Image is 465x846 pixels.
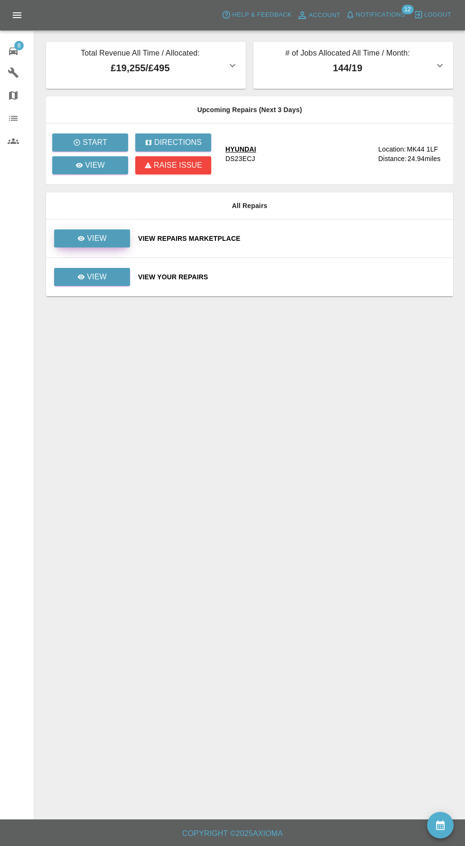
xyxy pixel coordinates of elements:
button: Logout [411,8,454,22]
button: Start [52,133,128,152]
a: Account [294,8,343,23]
p: Directions [154,137,202,148]
button: availability [427,812,454,838]
span: 8 [14,41,24,50]
button: Raise issue [135,156,211,174]
p: 144 / 19 [261,61,434,75]
a: Location:MK44 1LFDistance:24.94miles [378,144,446,163]
button: Open drawer [6,4,28,27]
a: View Repairs Marketplace [138,234,446,243]
p: £19,255 / £495 [54,61,227,75]
h6: Copyright © 2025 Axioma [8,827,457,840]
span: Help & Feedback [232,10,291,20]
button: # of Jobs Allocated All Time / Month:144/19 [253,42,453,89]
p: Raise issue [154,160,202,171]
a: View [54,268,130,286]
div: 24.94 miles [408,154,446,163]
button: Help & Feedback [219,8,294,22]
p: Total Revenue All Time / Allocated: [54,48,227,61]
span: Account [309,10,341,21]
button: Notifications [343,8,408,22]
p: View [85,160,105,171]
a: View [52,156,128,174]
button: Directions [135,133,211,152]
span: Notifications [356,10,405,20]
a: View [54,229,130,247]
th: Upcoming Repairs (Next 3 Days) [46,96,453,124]
a: HYUNDAIDS23ECJ [225,144,371,163]
button: Total Revenue All Time / Allocated:£19,255/£495 [46,42,246,89]
div: DS23ECJ [225,154,255,163]
div: Location: [378,144,406,154]
p: View [87,233,107,244]
th: All Repairs [46,192,453,219]
p: Start [83,137,107,148]
span: 12 [401,5,413,14]
p: View [87,271,107,283]
div: HYUNDAI [225,144,256,154]
a: View [54,234,130,242]
a: View Your Repairs [138,272,446,282]
p: # of Jobs Allocated All Time / Month: [261,48,434,61]
a: View [54,273,130,280]
span: Logout [424,10,451,20]
div: Distance: [378,154,407,163]
div: MK44 1LF [407,144,438,154]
